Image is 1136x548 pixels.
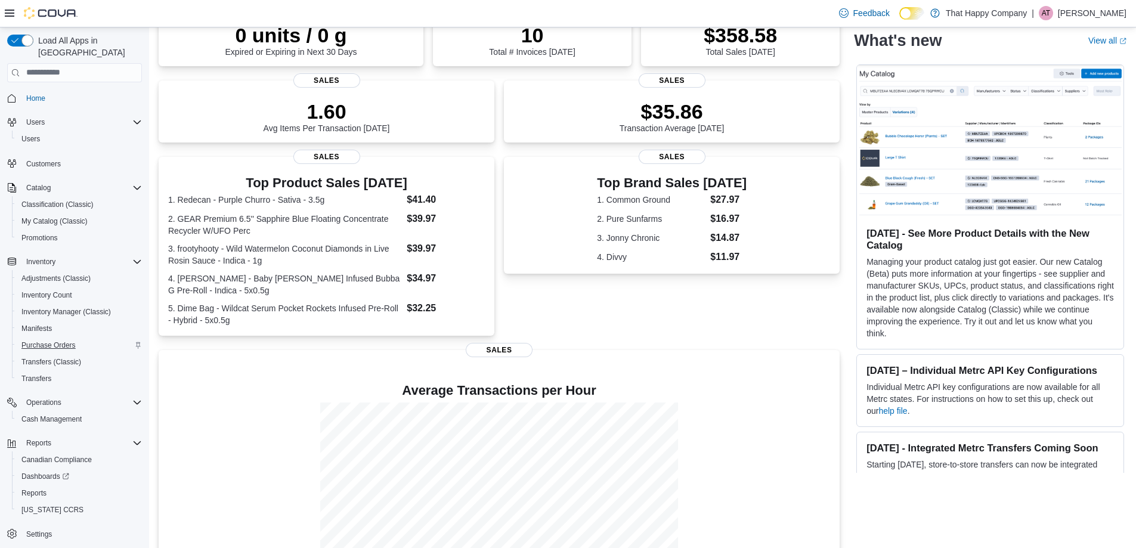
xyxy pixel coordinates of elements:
[17,214,92,228] a: My Catalog (Classic)
[21,455,92,465] span: Canadian Compliance
[620,100,725,133] div: Transaction Average [DATE]
[17,503,88,517] a: [US_STATE] CCRS
[12,485,147,501] button: Reports
[17,132,45,146] a: Users
[17,288,77,302] a: Inventory Count
[21,255,60,269] button: Inventory
[17,305,116,319] a: Inventory Manager (Classic)
[710,250,747,264] dd: $11.97
[168,194,402,206] dt: 1. Redecan - Purple Churro - Sativa - 3.5g
[12,230,147,246] button: Promotions
[225,23,357,47] p: 0 units / 0 g
[21,200,94,209] span: Classification (Classic)
[2,89,147,107] button: Home
[12,468,147,485] a: Dashboards
[899,7,924,20] input: Dark Mode
[293,73,360,88] span: Sales
[597,213,705,225] dt: 2. Pure Sunfarms
[17,486,142,500] span: Reports
[26,398,61,407] span: Operations
[26,159,61,169] span: Customers
[2,435,147,451] button: Reports
[466,343,533,357] span: Sales
[24,7,78,19] img: Cova
[704,23,777,47] p: $358.58
[853,7,890,19] span: Feedback
[407,271,485,286] dd: $34.97
[639,73,705,88] span: Sales
[21,91,142,106] span: Home
[12,287,147,304] button: Inventory Count
[2,114,147,131] button: Users
[866,381,1114,417] p: Individual Metrc API key configurations are now available for all Metrc states. For instructions ...
[168,302,402,326] dt: 5. Dime Bag - Wildcat Serum Pocket Rockets Infused Pre-Roll - Hybrid - 5x0.5g
[21,436,56,450] button: Reports
[17,214,142,228] span: My Catalog (Classic)
[12,213,147,230] button: My Catalog (Classic)
[264,100,390,133] div: Avg Items Per Transaction [DATE]
[168,243,402,267] dt: 3. frootyhooty - Wild Watermelon Coconut Diamonds in Live Rosin Sauce - Indica - 1g
[21,233,58,243] span: Promotions
[12,337,147,354] button: Purchase Orders
[1032,6,1034,20] p: |
[620,100,725,123] p: $35.86
[17,231,63,245] a: Promotions
[17,338,142,352] span: Purchase Orders
[168,176,485,190] h3: Top Product Sales [DATE]
[17,197,142,212] span: Classification (Classic)
[21,436,142,450] span: Reports
[17,355,86,369] a: Transfers (Classic)
[264,100,390,123] p: 1.60
[17,321,57,336] a: Manifests
[26,438,51,448] span: Reports
[12,411,147,428] button: Cash Management
[17,469,74,484] a: Dashboards
[293,150,360,164] span: Sales
[21,216,88,226] span: My Catalog (Classic)
[407,242,485,256] dd: $39.97
[17,288,142,302] span: Inventory Count
[17,197,98,212] a: Classification (Classic)
[21,324,52,333] span: Manifests
[12,320,147,337] button: Manifests
[866,227,1114,251] h3: [DATE] - See More Product Details with the New Catalog
[17,271,142,286] span: Adjustments (Classic)
[225,23,357,57] div: Expired or Expiring in Next 30 Days
[17,453,142,467] span: Canadian Compliance
[17,503,142,517] span: Washington CCRS
[168,383,830,398] h4: Average Transactions per Hour
[21,395,142,410] span: Operations
[21,91,50,106] a: Home
[17,469,142,484] span: Dashboards
[17,271,95,286] a: Adjustments (Classic)
[878,406,907,416] a: help file
[489,23,575,47] p: 10
[710,231,747,245] dd: $14.87
[21,340,76,350] span: Purchase Orders
[21,115,142,129] span: Users
[21,527,57,541] a: Settings
[21,488,47,498] span: Reports
[168,213,402,237] dt: 2. GEAR Premium 6.5'' Sapphire Blue Floating Concentrate Recycler W/UFO Perc
[710,212,747,226] dd: $16.97
[21,505,83,515] span: [US_STATE] CCRS
[26,117,45,127] span: Users
[21,307,111,317] span: Inventory Manager (Classic)
[17,321,142,336] span: Manifests
[26,530,52,539] span: Settings
[168,273,402,296] dt: 4. [PERSON_NAME] - Baby [PERSON_NAME] Infused Bubba G Pre-Roll - Indica - 5x0.5g
[21,157,66,171] a: Customers
[704,23,777,57] div: Total Sales [DATE]
[21,472,69,481] span: Dashboards
[21,414,82,424] span: Cash Management
[866,256,1114,339] p: Managing your product catalog just got easier. Our new Catalog (Beta) puts more information at yo...
[12,354,147,370] button: Transfers (Classic)
[33,35,142,58] span: Load All Apps in [GEOGRAPHIC_DATA]
[2,253,147,270] button: Inventory
[597,194,705,206] dt: 1. Common Ground
[21,255,142,269] span: Inventory
[26,183,51,193] span: Catalog
[21,290,72,300] span: Inventory Count
[17,412,142,426] span: Cash Management
[866,364,1114,376] h3: [DATE] – Individual Metrc API Key Configurations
